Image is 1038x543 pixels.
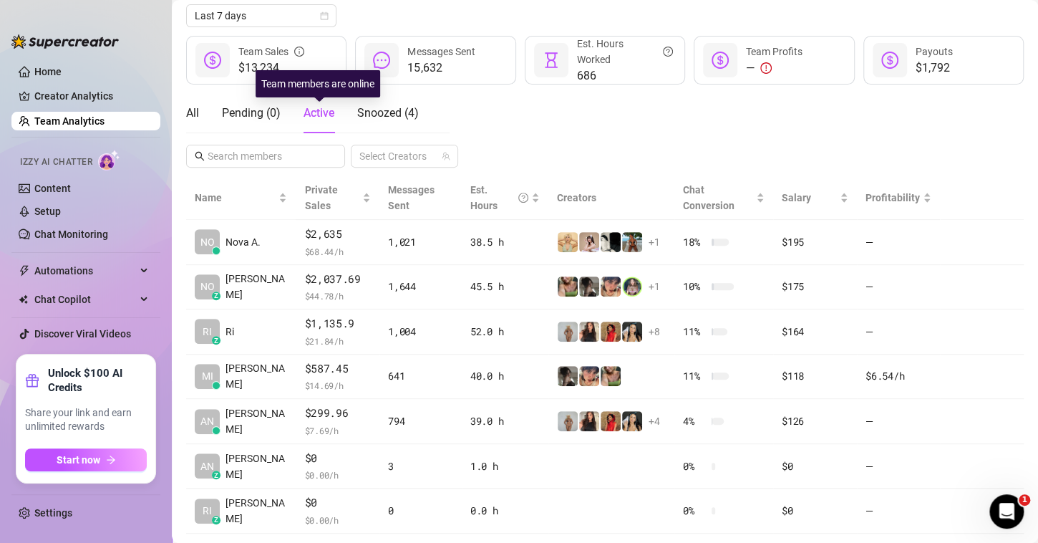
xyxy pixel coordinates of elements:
[212,516,220,524] div: z
[683,503,706,519] span: 0 %
[357,106,419,120] span: Snoozed ( 4 )
[25,406,147,434] span: Share your link and earn unlimited rewards
[543,52,560,69] span: hourglass
[304,513,371,527] span: $ 0.00 /h
[649,279,660,294] span: + 1
[663,36,673,67] span: question-circle
[760,62,772,74] span: exclamation-circle
[256,70,380,97] div: Team members are online
[388,234,453,250] div: 1,021
[622,411,642,431] img: badbree-shoe_lab
[34,288,136,311] span: Chat Copilot
[558,411,578,431] img: Barbi
[558,232,578,252] img: Actually.Maria
[407,46,475,57] span: Messages Sent
[34,259,136,282] span: Automations
[195,151,205,161] span: search
[34,115,105,127] a: Team Analytics
[11,34,119,49] img: logo-BBDzfeDw.svg
[579,322,599,342] img: diandradelgado
[782,413,848,429] div: $126
[989,494,1024,529] iframe: Intercom live chat
[212,471,220,479] div: z
[225,271,287,302] span: [PERSON_NAME]
[683,458,706,474] span: 0 %
[1019,494,1030,506] span: 1
[34,229,108,240] a: Chat Monitoring
[238,59,304,77] span: $13,234
[442,152,450,160] span: team
[577,36,673,67] div: Est. Hours Worked
[388,279,453,294] div: 1,644
[683,413,706,429] span: 4 %
[195,5,328,27] span: Last 7 days
[683,279,706,294] span: 10 %
[881,52,898,69] span: dollar-circle
[782,234,848,250] div: $195
[34,183,71,194] a: Content
[34,328,131,340] a: Discover Viral Videos
[200,234,215,250] span: NO
[782,503,848,519] div: $0
[746,59,802,77] div: —
[601,322,621,342] img: bellatendresse
[857,309,940,355] td: —
[106,455,116,465] span: arrow-right
[649,234,660,250] span: + 1
[470,182,528,213] div: Est. Hours
[857,489,940,534] td: —
[470,234,540,250] div: 38.5 h
[579,232,599,252] img: anaxmei
[98,150,120,170] img: AI Chatter
[601,232,621,252] img: comicaltaco
[857,220,940,265] td: —
[57,454,100,466] span: Start now
[304,271,371,288] span: $2,037.69
[19,294,28,304] img: Chat Copilot
[388,413,453,429] div: 794
[304,360,371,378] span: $587.45
[186,105,199,122] div: All
[857,399,940,444] td: —
[19,265,30,277] span: thunderbolt
[34,66,62,77] a: Home
[212,292,220,300] div: z
[304,450,371,467] span: $0
[601,366,621,386] img: dreamsofleana
[579,411,599,431] img: diandradelgado
[225,360,287,392] span: [PERSON_NAME]
[649,324,660,340] span: + 8
[204,52,221,69] span: dollar-circle
[388,184,435,211] span: Messages Sent
[388,503,453,519] div: 0
[683,324,706,340] span: 11 %
[34,507,72,519] a: Settings
[48,366,147,395] strong: Unlock $100 AI Credits
[304,289,371,303] span: $ 44.78 /h
[202,368,213,384] span: MI
[25,448,147,471] button: Start nowarrow-right
[225,495,287,527] span: [PERSON_NAME]
[683,184,734,211] span: Chat Conversion
[203,503,212,519] span: RI
[304,378,371,393] span: $ 14.69 /h
[25,373,39,388] span: gift
[373,52,390,69] span: message
[916,59,953,77] span: $1,792
[34,85,149,107] a: Creator Analytics
[388,368,453,384] div: 641
[577,67,673,85] span: 686
[782,279,848,294] div: $175
[20,155,92,169] span: Izzy AI Chatter
[470,279,540,294] div: 45.5 h
[782,192,811,203] span: Salary
[388,324,453,340] div: 1,004
[857,444,940,489] td: —
[548,176,674,220] th: Creators
[558,277,578,297] img: dreamsofleana
[200,458,214,474] span: AN
[225,234,261,250] span: Nova A.
[622,232,642,252] img: Libby
[916,46,953,57] span: Payouts
[225,324,234,340] span: Ri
